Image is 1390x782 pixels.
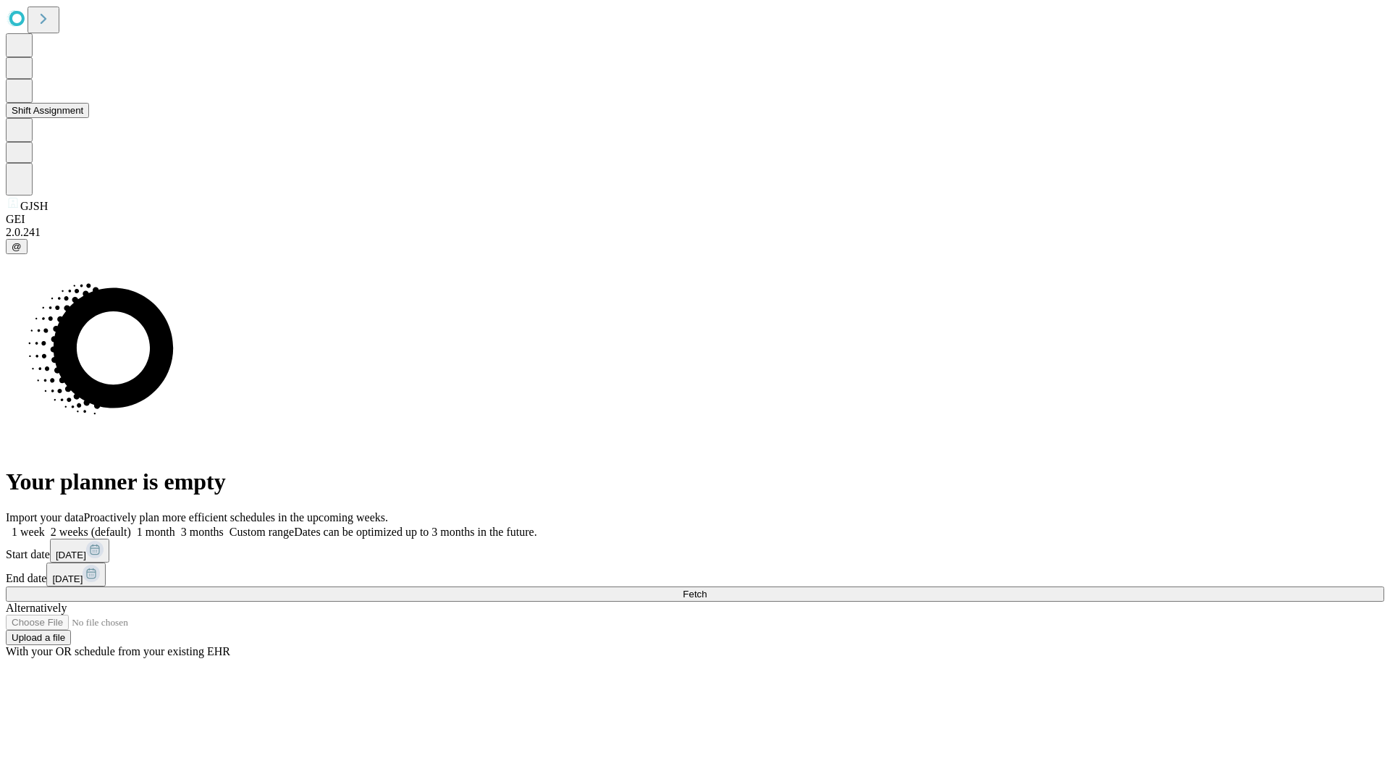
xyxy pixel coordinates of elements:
[46,563,106,586] button: [DATE]
[51,526,131,538] span: 2 weeks (default)
[6,563,1384,586] div: End date
[6,213,1384,226] div: GEI
[12,241,22,252] span: @
[137,526,175,538] span: 1 month
[6,630,71,645] button: Upload a file
[294,526,536,538] span: Dates can be optimized up to 3 months in the future.
[6,103,89,118] button: Shift Assignment
[6,511,84,524] span: Import your data
[6,586,1384,602] button: Fetch
[12,526,45,538] span: 1 week
[6,645,230,657] span: With your OR schedule from your existing EHR
[181,526,224,538] span: 3 months
[52,573,83,584] span: [DATE]
[56,550,86,560] span: [DATE]
[6,239,28,254] button: @
[6,226,1384,239] div: 2.0.241
[6,468,1384,495] h1: Your planner is empty
[20,200,48,212] span: GJSH
[683,589,707,600] span: Fetch
[84,511,388,524] span: Proactively plan more efficient schedules in the upcoming weeks.
[229,526,294,538] span: Custom range
[6,539,1384,563] div: Start date
[50,539,109,563] button: [DATE]
[6,602,67,614] span: Alternatively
